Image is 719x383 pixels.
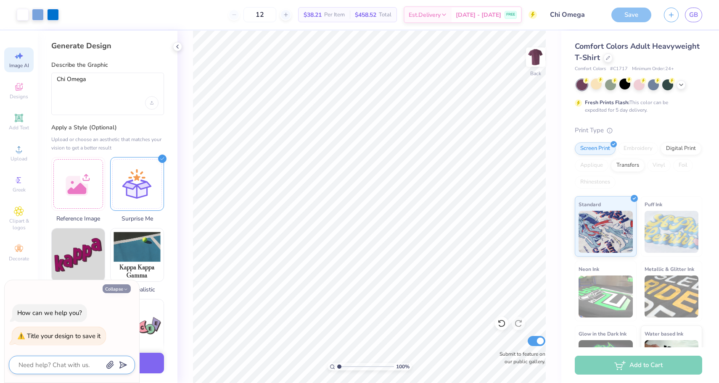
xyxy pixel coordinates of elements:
span: Minimum Order: 24 + [632,66,674,73]
span: Decorate [9,255,29,262]
span: Designs [10,93,28,100]
div: Title your design to save it [27,332,100,340]
label: Apply a Style (Optional) [51,123,164,132]
span: 100 % [396,363,410,370]
div: Vinyl [647,159,671,172]
span: Total [379,10,391,19]
span: Glow in the Dark Ink [579,329,626,338]
img: Puff Ink [645,211,699,253]
a: GB [685,8,702,22]
div: How can we help you? [17,309,82,317]
span: # C1717 [610,66,628,73]
img: Text-Based [52,228,105,281]
span: Upload [11,155,27,162]
span: Neon Ink [579,265,599,273]
img: Photorealistic [111,228,164,281]
div: Rhinestones [575,176,616,189]
span: Per Item [324,10,345,19]
span: FREE [506,12,515,18]
span: Metallic & Glitter Ink [645,265,694,273]
div: Upload or choose an aesthetic that matches your vision to get a better result [51,135,164,152]
span: $458.52 [355,10,376,19]
span: Comfort Colors Adult Heavyweight T-Shirt [575,41,700,63]
img: Metallic & Glitter Ink [645,275,699,317]
label: Describe the Graphic [51,61,164,69]
img: Back [527,49,544,66]
div: Applique [575,159,608,172]
textarea: Chi Omega [57,76,159,97]
div: Back [530,70,541,77]
span: Greek [13,186,26,193]
div: Upload image [145,96,159,110]
span: Reference Image [51,214,105,223]
span: Image AI [9,62,29,69]
div: Digital Print [661,142,701,155]
span: Puff Ink [645,200,662,209]
img: Water based Ink [645,340,699,382]
strong: Fresh Prints Flash: [585,99,629,106]
img: Standard [579,211,633,253]
span: $38.21 [304,10,322,19]
input: Untitled Design [543,6,605,23]
div: This color can be expedited for 5 day delivery. [585,99,688,114]
span: Surprise Me [110,214,164,223]
div: Foil [673,159,693,172]
span: Water based Ink [645,329,683,338]
span: Comfort Colors [575,66,606,73]
span: GB [689,10,698,20]
span: Standard [579,200,601,209]
label: Submit to feature on our public gallery. [495,350,545,365]
span: Est. Delivery [409,10,441,19]
div: Generate Design [51,41,164,51]
img: Glow in the Dark Ink [579,340,633,382]
button: Collapse [103,284,131,293]
input: – – [243,7,276,22]
img: Neon Ink [579,275,633,317]
div: Screen Print [575,142,616,155]
div: Print Type [575,126,702,135]
span: Clipart & logos [4,218,34,231]
div: Transfers [611,159,645,172]
span: [DATE] - [DATE] [456,10,501,19]
div: Embroidery [618,142,658,155]
span: Add Text [9,124,29,131]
